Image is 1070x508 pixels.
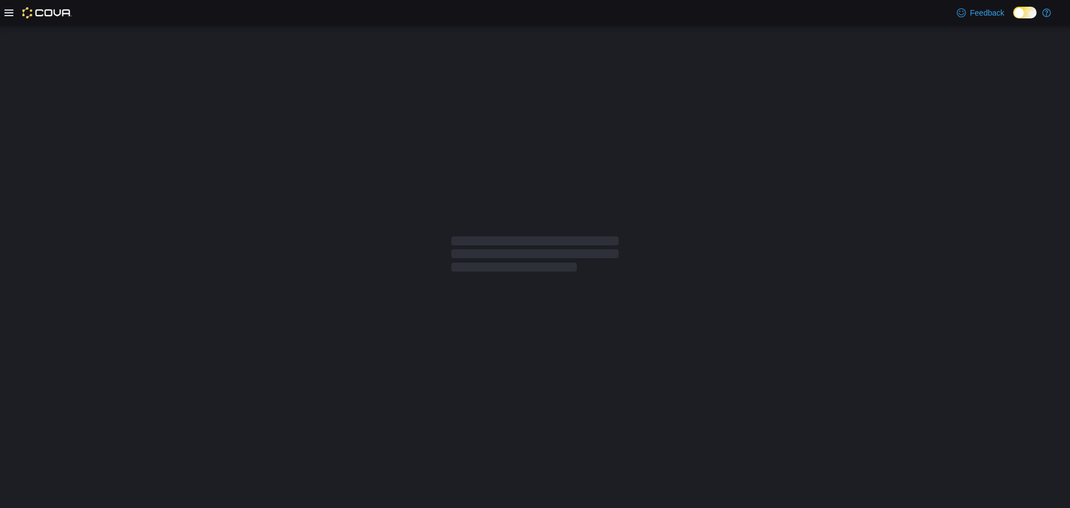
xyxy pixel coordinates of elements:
a: Feedback [952,2,1009,24]
img: Cova [22,7,72,18]
span: Feedback [970,7,1004,18]
input: Dark Mode [1013,7,1037,18]
span: Loading [451,239,619,274]
span: Dark Mode [1013,18,1014,19]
